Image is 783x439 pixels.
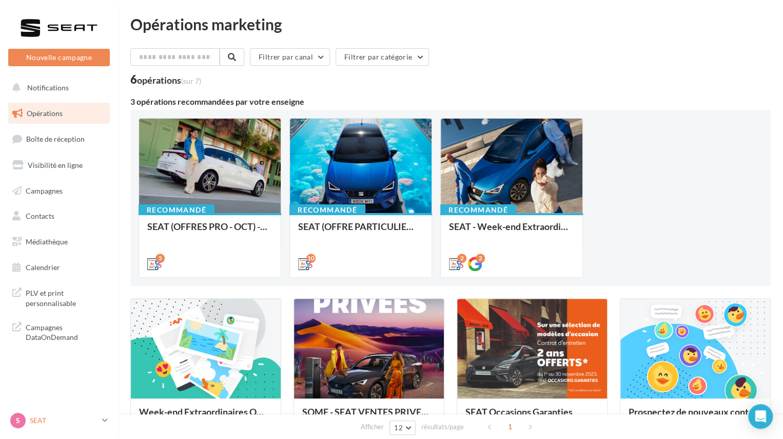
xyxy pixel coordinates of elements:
[302,407,436,427] div: SOME - SEAT VENTES PRIVEES
[155,254,165,263] div: 5
[440,204,516,216] div: Recommandé
[139,204,214,216] div: Recommandé
[6,205,112,227] a: Contacts
[6,77,108,99] button: Notifications
[147,221,272,242] div: SEAT (OFFRES PRO - OCT) - SOCIAL MEDIA
[26,320,106,342] span: Campagnes DataOnDemand
[181,77,201,85] span: (sur 7)
[465,407,599,427] div: SEAT Occasions Garanties
[26,286,106,308] span: PLV et print personnalisable
[250,48,330,66] button: Filtrer par canal
[361,422,384,432] span: Afficher
[389,421,416,435] button: 12
[6,180,112,202] a: Campagnes
[6,257,112,278] a: Calendrier
[28,161,83,169] span: Visibilité en ligne
[298,221,423,242] div: SEAT (OFFRE PARTICULIER - OCT) - SOCIAL MEDIA
[629,407,762,427] div: Prospectez de nouveaux contacts
[449,221,574,242] div: SEAT - Week-end Extraordinaire ([GEOGRAPHIC_DATA]) - OCTOBRE
[6,128,112,150] a: Boîte de réception
[476,254,485,263] div: 2
[6,155,112,176] a: Visibilité en ligne
[16,415,20,426] span: S
[26,263,60,272] span: Calendrier
[8,411,110,430] a: S SEAT
[6,103,112,124] a: Opérations
[306,254,316,263] div: 10
[26,212,54,220] span: Contacts
[30,415,98,426] p: SEAT
[502,418,518,435] span: 1
[394,424,403,432] span: 12
[6,231,112,253] a: Médiathèque
[421,422,464,432] span: résultats/page
[137,75,201,85] div: opérations
[27,83,69,92] span: Notifications
[457,254,466,263] div: 2
[139,407,272,427] div: Week-end Extraordinaires Octobre 2025
[6,282,112,312] a: PLV et print personnalisable
[26,186,63,195] span: Campagnes
[26,237,68,246] span: Médiathèque
[27,109,63,118] span: Opérations
[26,135,85,143] span: Boîte de réception
[130,16,771,32] div: Opérations marketing
[130,74,201,85] div: 6
[130,98,771,106] div: 3 opérations recommandées par votre enseigne
[8,49,110,66] button: Nouvelle campagne
[6,316,112,347] a: Campagnes DataOnDemand
[336,48,429,66] button: Filtrer par catégorie
[289,204,365,216] div: Recommandé
[748,404,773,429] div: Open Intercom Messenger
